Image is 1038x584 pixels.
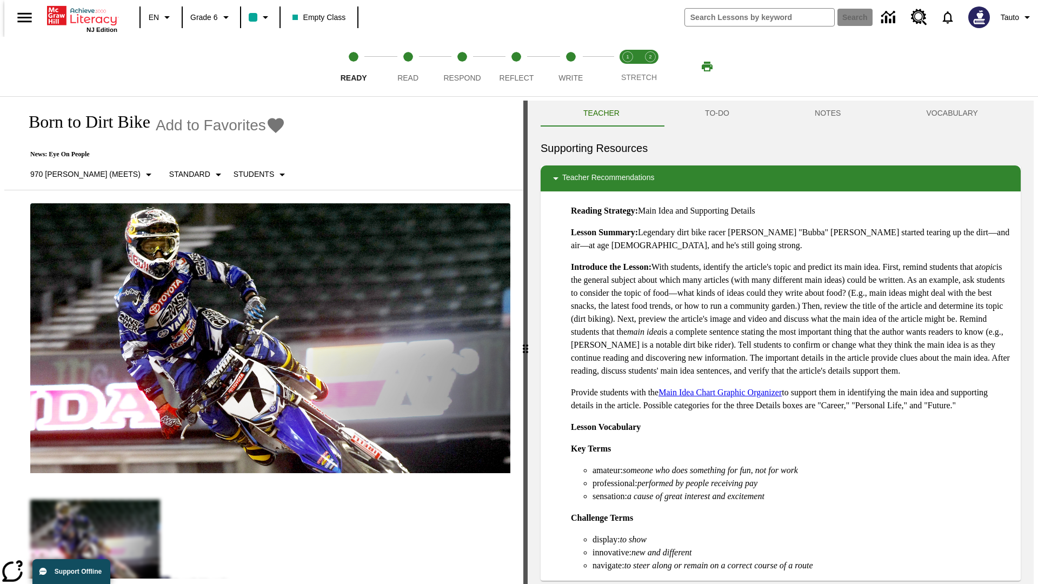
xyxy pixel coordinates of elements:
[571,204,1012,217] p: Main Idea and Supporting Details
[485,37,548,96] button: Reflect step 4 of 5
[443,74,481,82] span: Respond
[772,101,883,127] button: NOTES
[186,8,237,27] button: Grade: Grade 6, Select a grade
[979,262,996,271] em: topic
[571,226,1012,252] p: Legendary dirt bike racer [PERSON_NAME] "Bubba" [PERSON_NAME] started tearing up the dirt—and air...
[169,169,210,180] p: Standard
[658,388,782,397] a: Main Idea Chart Graphic Organizer
[593,533,1012,546] li: display:
[156,117,266,134] span: Add to Favorites
[690,57,724,76] button: Print
[623,466,798,475] em: someone who does something for fun, not for work
[1001,12,1019,23] span: Tauto
[234,169,274,180] p: Students
[4,101,523,579] div: reading
[627,492,764,501] em: a cause of great interest and excitement
[541,140,1021,157] h6: Supporting Resources
[540,37,602,96] button: Write step 5 of 5
[244,8,276,27] button: Class color is teal. Change class color
[593,477,1012,490] li: professional:
[431,37,494,96] button: Respond step 3 of 5
[626,54,629,59] text: 1
[341,74,367,82] span: Ready
[190,12,218,23] span: Grade 6
[562,172,654,185] p: Teacher Recommendations
[624,561,813,570] em: to steer along or remain on a correct course of a route
[144,8,178,27] button: Language: EN, Select a language
[26,165,159,184] button: Select Lexile, 970 Lexile (Meets)
[376,37,439,96] button: Read step 2 of 5
[17,150,293,158] p: News: Eye On People
[968,6,990,28] img: Avatar
[620,535,647,544] em: to show
[541,101,662,127] button: Teacher
[904,3,934,32] a: Resource Center, Will open in new tab
[500,74,534,82] span: Reflect
[541,165,1021,191] div: Teacher Recommendations
[156,116,285,135] button: Add to Favorites - Born to Dirt Bike
[292,12,346,23] span: Empty Class
[631,548,691,557] em: new and different
[47,4,117,33] div: Home
[55,568,102,575] span: Support Offline
[86,26,117,33] span: NJ Edition
[571,262,651,271] strong: Introduce the Lesson:
[635,37,666,96] button: Stretch Respond step 2 of 2
[875,3,904,32] a: Data Center
[149,12,159,23] span: EN
[558,74,583,82] span: Write
[612,37,643,96] button: Stretch Read step 1 of 2
[593,546,1012,559] li: innovative:
[30,203,510,474] img: Motocross racer James Stewart flies through the air on his dirt bike.
[593,559,1012,572] li: navigate:
[571,228,638,237] strong: Lesson Summary:
[962,3,996,31] button: Select a new avatar
[322,37,385,96] button: Ready step 1 of 5
[662,101,772,127] button: TO-DO
[571,422,641,432] strong: Lesson Vocabulary
[541,101,1021,127] div: Instructional Panel Tabs
[571,261,1012,377] p: With students, identify the article's topic and predict its main idea. First, remind students tha...
[17,112,150,132] h1: Born to Dirt Bike
[528,101,1034,584] div: activity
[685,9,834,26] input: search field
[523,101,528,584] div: Press Enter or Spacebar and then press right and left arrow keys to move the slider
[637,479,757,488] em: performed by people receiving pay
[165,165,229,184] button: Scaffolds, Standard
[397,74,418,82] span: Read
[593,464,1012,477] li: amateur:
[571,444,611,453] strong: Key Terms
[32,559,110,584] button: Support Offline
[883,101,1021,127] button: VOCABULARY
[934,3,962,31] a: Notifications
[9,2,41,34] button: Open side menu
[571,513,633,522] strong: Challenge Terms
[229,165,293,184] button: Select Student
[571,206,638,215] strong: Reading Strategy:
[30,169,141,180] p: 970 [PERSON_NAME] (Meets)
[649,54,651,59] text: 2
[996,8,1038,27] button: Profile/Settings
[627,327,662,336] em: main idea
[621,73,657,82] span: STRETCH
[593,490,1012,503] li: sensation:
[571,386,1012,412] p: Provide students with the to support them in identifying the main idea and supporting details in ...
